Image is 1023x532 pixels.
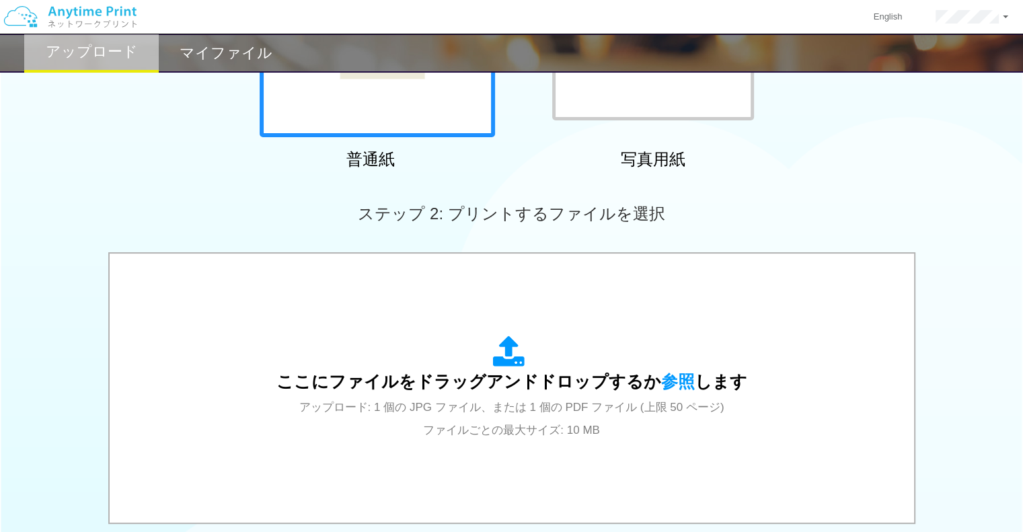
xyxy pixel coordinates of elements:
h2: マイファイル [180,45,272,61]
span: アップロード: 1 個の JPG ファイル、または 1 個の PDF ファイル (上限 50 ページ) ファイルごとの最大サイズ: 10 MB [299,401,724,436]
span: ステップ 2: プリントするファイルを選択 [358,204,665,223]
h2: アップロード [46,44,138,60]
span: 参照 [661,372,695,391]
span: ここにファイルをドラッグアンドドロップするか します [276,372,747,391]
h2: 写真用紙 [535,151,771,168]
h2: 普通紙 [253,151,488,168]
